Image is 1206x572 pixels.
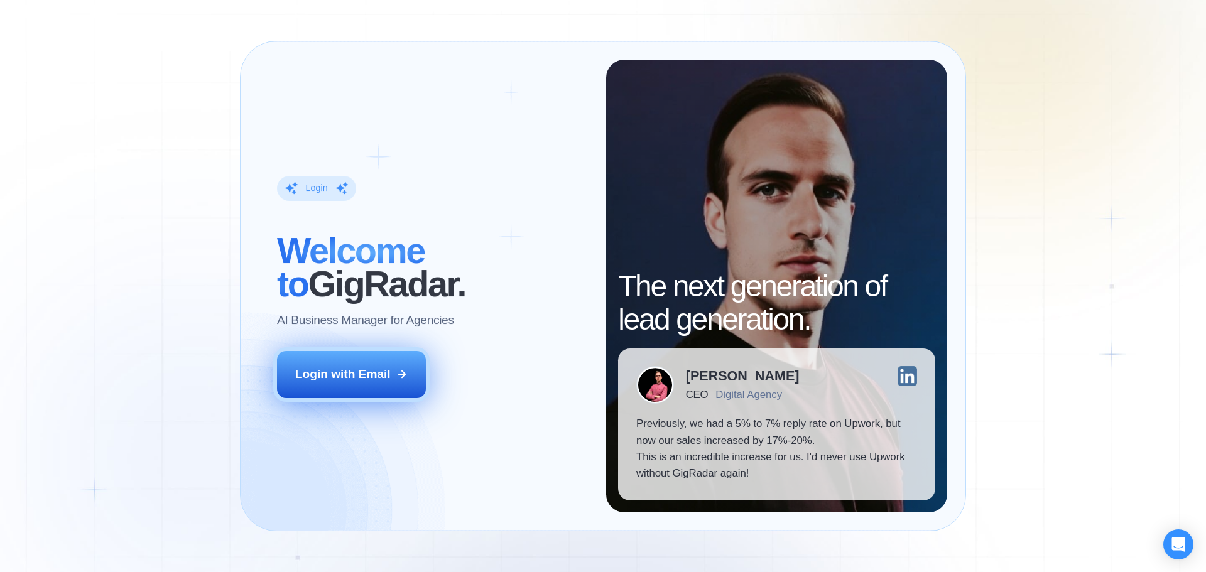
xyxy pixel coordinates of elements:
div: Open Intercom Messenger [1163,529,1193,559]
div: [PERSON_NAME] [686,369,800,383]
h2: ‍ GigRadar. [277,234,588,301]
div: CEO [686,389,708,401]
div: Digital Agency [715,389,782,401]
h2: The next generation of lead generation. [618,270,935,337]
div: Login [305,183,327,195]
button: Login with Email [277,351,426,397]
p: AI Business Manager for Agencies [277,312,454,328]
span: Welcome to [277,230,425,304]
p: Previously, we had a 5% to 7% reply rate on Upwork, but now our sales increased by 17%-20%. This ... [636,416,917,482]
div: Login with Email [295,366,391,382]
